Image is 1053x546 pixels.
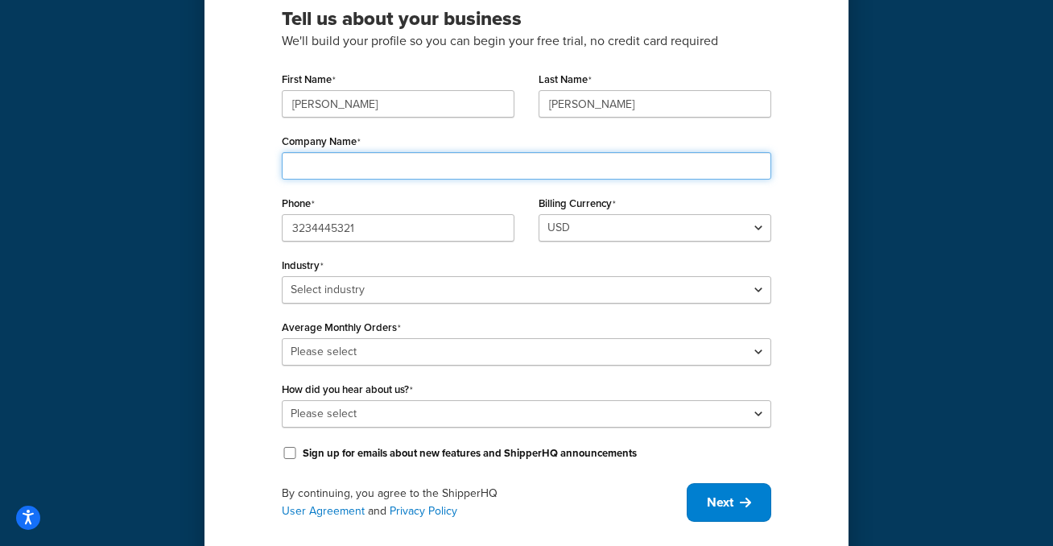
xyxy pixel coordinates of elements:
[282,135,361,148] label: Company Name
[539,73,592,86] label: Last Name
[282,383,413,396] label: How did you hear about us?
[282,6,771,31] h3: Tell us about your business
[303,446,637,461] label: Sign up for emails about new features and ShipperHQ announcements
[282,259,324,272] label: Industry
[539,197,616,210] label: Billing Currency
[282,31,771,52] p: We'll build your profile so you can begin your free trial, no credit card required
[282,73,336,86] label: First Name
[282,503,365,519] a: User Agreement
[687,483,771,522] button: Next
[707,494,733,511] span: Next
[282,197,315,210] label: Phone
[282,485,687,520] div: By continuing, you agree to the ShipperHQ and
[282,321,401,334] label: Average Monthly Orders
[390,503,457,519] a: Privacy Policy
